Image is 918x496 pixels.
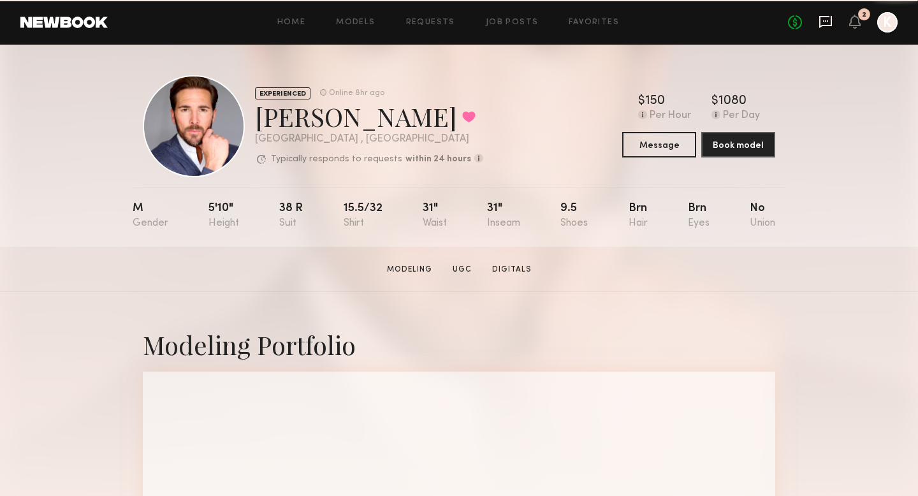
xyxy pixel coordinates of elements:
[406,18,455,27] a: Requests
[255,134,483,145] div: [GEOGRAPHIC_DATA] , [GEOGRAPHIC_DATA]
[723,110,760,122] div: Per Day
[405,155,471,164] b: within 24 hours
[336,18,375,27] a: Models
[688,203,710,229] div: Brn
[208,203,239,229] div: 5'10"
[622,132,696,157] button: Message
[271,155,402,164] p: Typically responds to requests
[638,95,645,108] div: $
[448,264,477,275] a: UGC
[382,264,437,275] a: Modeling
[344,203,382,229] div: 15.5/32
[487,264,537,275] a: Digitals
[277,18,306,27] a: Home
[487,203,520,229] div: 31"
[711,95,718,108] div: $
[255,99,483,133] div: [PERSON_NAME]
[877,12,898,33] a: K
[862,11,866,18] div: 2
[650,110,691,122] div: Per Hour
[560,203,588,229] div: 9.5
[569,18,619,27] a: Favorites
[645,95,665,108] div: 150
[329,89,384,98] div: Online 8hr ago
[718,95,747,108] div: 1080
[423,203,447,229] div: 31"
[701,132,775,157] button: Book model
[255,87,310,99] div: EXPERIENCED
[750,203,775,229] div: No
[486,18,539,27] a: Job Posts
[279,203,303,229] div: 38 r
[143,328,775,361] div: Modeling Portfolio
[629,203,648,229] div: Brn
[133,203,168,229] div: M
